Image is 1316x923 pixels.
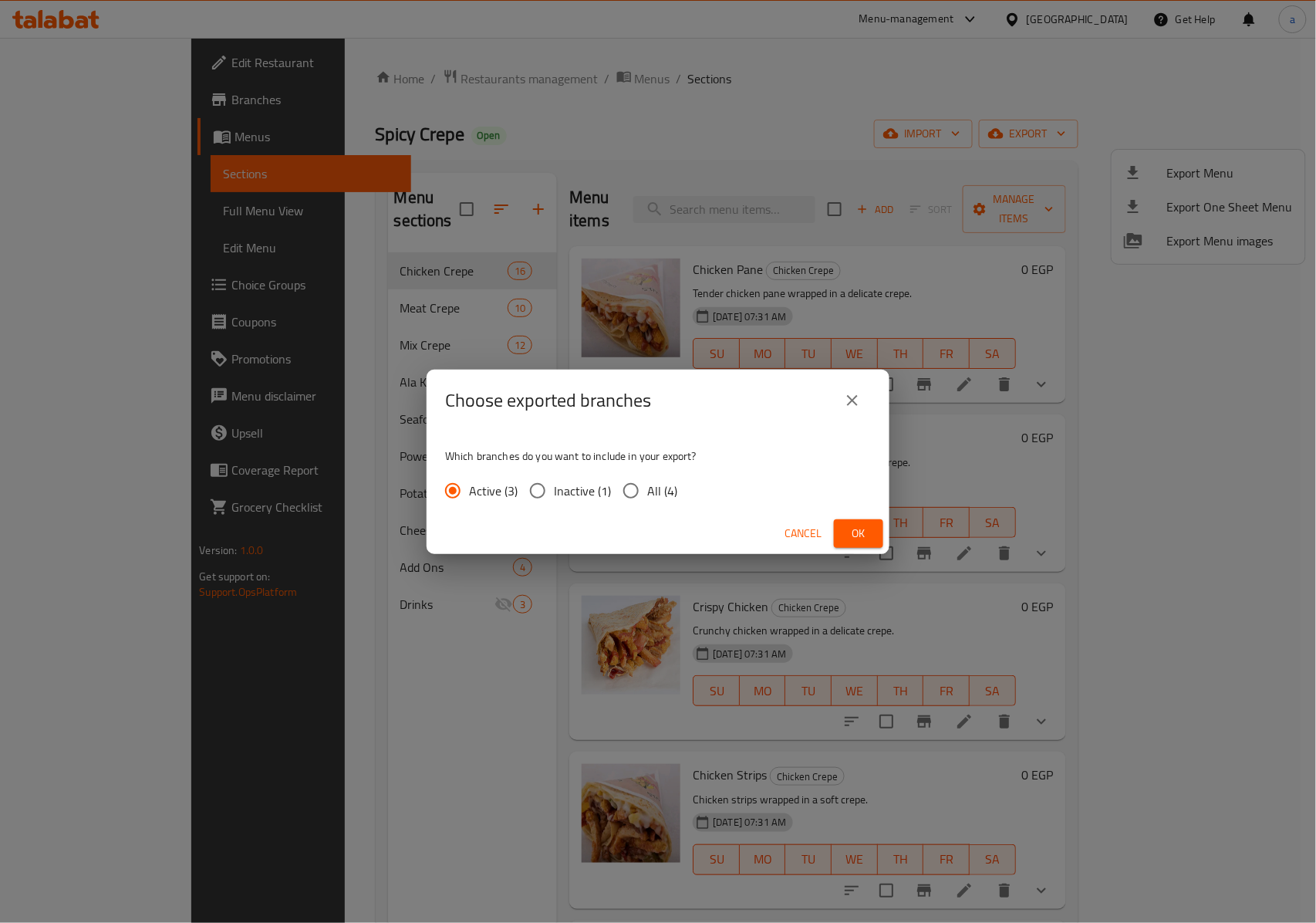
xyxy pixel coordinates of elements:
[445,388,651,413] h2: Choose exported branches
[554,482,611,500] span: Inactive (1)
[778,519,828,548] button: Cancel
[647,482,677,500] span: All (4)
[834,382,871,419] button: close
[834,519,883,548] button: Ok
[846,524,871,543] span: Ok
[445,448,871,464] p: Which branches do you want to include in your export?
[469,482,518,500] span: Active (3)
[785,524,822,543] span: Cancel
